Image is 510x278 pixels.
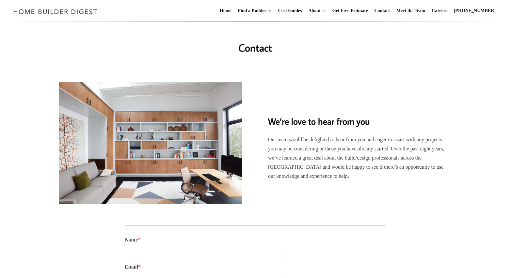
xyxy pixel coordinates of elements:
a: Cost Guides [276,0,305,21]
img: Home Builder Digest [10,5,100,18]
a: About [306,0,320,21]
a: Home [217,0,234,21]
p: Our team would be delighted to hear from you and eager to assist with any projects you may be con... [268,135,451,181]
a: Get Free Estimate [330,0,371,21]
a: Contact [372,0,392,21]
a: [PHONE_NUMBER] [451,0,498,21]
a: Careers [429,0,450,21]
h2: We’re love to hear from you [268,105,451,128]
label: Name [125,237,385,243]
a: Find a Builder [235,0,266,21]
h1: Contact [125,40,385,55]
a: Meet the Team [394,0,428,21]
label: Email [125,264,385,270]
